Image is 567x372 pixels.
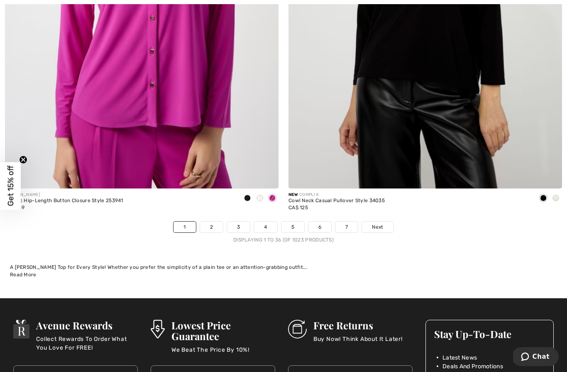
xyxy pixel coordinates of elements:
span: Deals And Promotions [442,362,503,371]
a: 6 [308,222,331,232]
div: A [PERSON_NAME] Top for Every Style! Whether you prefer the simplicity of a plain tee or an atten... [10,263,557,271]
span: Read More [10,272,37,278]
a: 1 [174,222,196,232]
p: Collect Rewards To Order What You Love For FREE! [36,335,137,351]
span: CA$ 125 [288,205,308,210]
h3: Stay Up-To-Date [434,329,545,339]
h3: Free Returns [313,320,403,331]
div: Ivory [550,192,562,205]
span: Next [372,223,383,231]
p: We Beat The Price By 10%! [171,345,275,362]
a: 4 [254,222,277,232]
a: Next [362,222,393,232]
iframe: Opens a widget where you can chat to one of our agents [513,347,559,368]
a: 7 [335,222,358,232]
div: Black [241,192,254,205]
div: Cosmos [266,192,279,205]
h3: Lowest Price Guarantee [171,320,275,341]
span: Get 15% off [6,166,15,206]
span: New [288,192,298,197]
img: Free Returns [288,320,307,338]
div: Cowl Neck Casual Pullover Style 34035 [288,198,385,204]
button: Close teaser [19,156,27,164]
p: Buy Now! Think About It Later! [313,335,403,351]
div: Black [537,192,550,205]
a: 3 [227,222,250,232]
h3: Avenue Rewards [36,320,137,331]
img: Avenue Rewards [13,320,30,338]
div: Vanilla 30 [254,192,266,205]
img: Lowest Price Guarantee [151,320,165,338]
a: 5 [281,222,304,232]
a: 2 [200,222,223,232]
div: [PERSON_NAME] [5,192,123,198]
div: Classic Hip-Length Button Closure Style 253941 [5,198,123,204]
span: Latest News [442,353,477,362]
div: COMPLI K [288,192,385,198]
